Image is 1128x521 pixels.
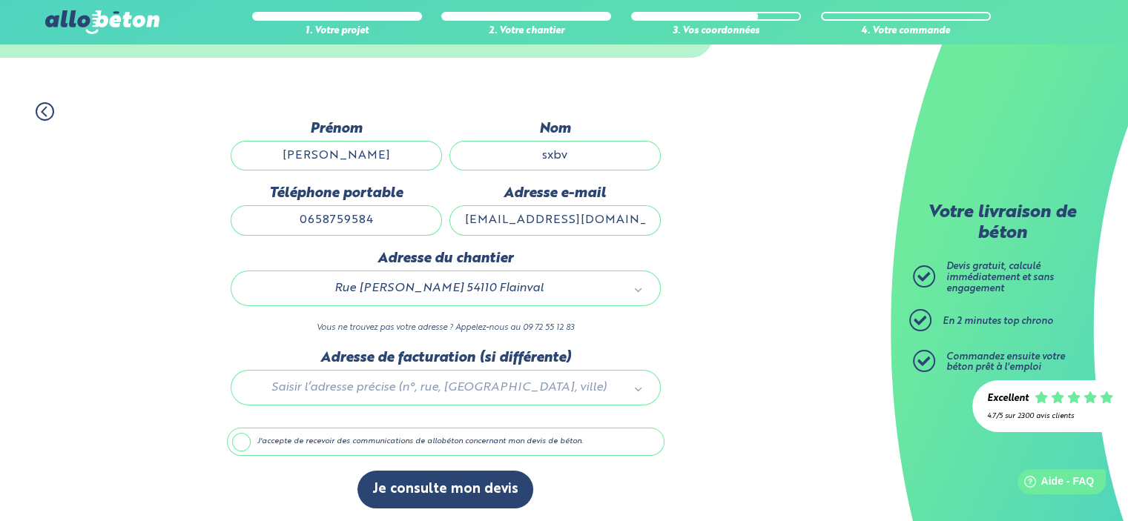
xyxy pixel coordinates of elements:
[449,121,661,137] label: Nom
[917,203,1087,244] p: Votre livraison de béton
[996,463,1112,505] iframe: Help widget launcher
[357,471,533,508] button: Je consulte mon devis
[946,262,1054,293] span: Devis gratuit, calculé immédiatement et sans engagement
[987,394,1029,405] div: Excellent
[246,279,645,298] a: Rue [PERSON_NAME] 54110 Flainval
[252,279,626,298] span: Rue [PERSON_NAME] 54110 Flainval
[449,141,661,170] input: Quel est votre nom de famille ?
[943,316,1053,326] span: En 2 minutes top chrono
[821,26,991,37] div: 4. Votre commande
[449,185,661,202] label: Adresse e-mail
[441,26,611,37] div: 2. Votre chantier
[449,205,661,235] input: ex : contact@allobeton.fr
[231,321,661,335] p: Vous ne trouvez pas votre adresse ? Appelez-nous au 09 72 55 12 83
[231,141,442,170] input: Quel est votre prénom ?
[231,205,442,235] input: ex : 0642930817
[631,26,801,37] div: 3. Vos coordonnées
[227,428,664,456] label: J'accepte de recevoir des communications de allobéton concernant mon devis de béton.
[946,352,1065,373] span: Commandez ensuite votre béton prêt à l'emploi
[252,26,422,37] div: 1. Votre projet
[987,412,1113,420] div: 4.7/5 sur 2300 avis clients
[45,10,159,34] img: allobéton
[231,121,442,137] label: Prénom
[231,185,442,202] label: Téléphone portable
[231,250,661,267] label: Adresse du chantier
